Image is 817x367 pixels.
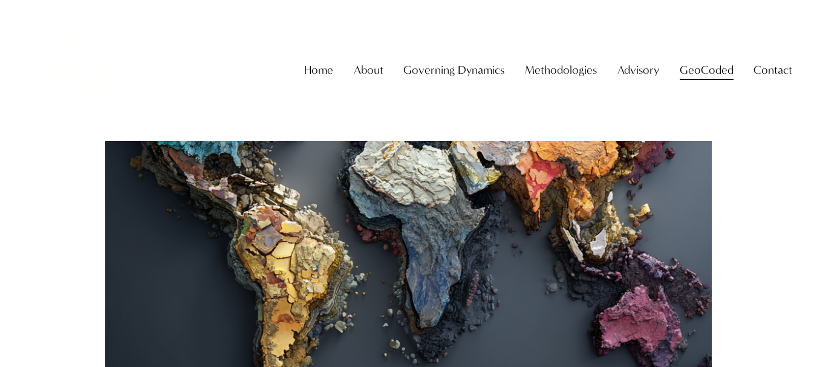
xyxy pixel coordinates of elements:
[354,59,383,82] a: folder dropdown
[25,15,136,126] img: Christopher Sanchez &amp; Co.
[754,59,792,82] a: folder dropdown
[525,60,597,81] span: Methodologies
[680,59,734,82] a: folder dropdown
[754,60,792,81] span: Contact
[304,59,333,82] a: Home
[617,60,659,81] span: Advisory
[617,59,659,82] a: folder dropdown
[680,60,734,81] span: GeoCoded
[525,59,597,82] a: folder dropdown
[403,60,504,81] span: Governing Dynamics
[403,59,504,82] a: folder dropdown
[354,60,383,81] span: About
